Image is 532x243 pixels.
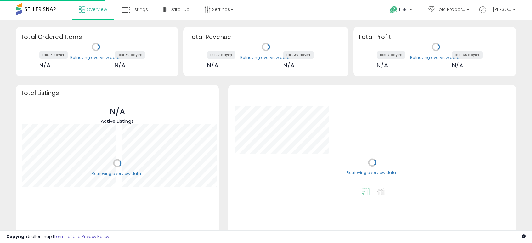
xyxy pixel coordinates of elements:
[390,6,398,14] i: Get Help
[240,55,291,60] div: Retrieving overview data..
[488,6,511,13] span: Hi [PERSON_NAME]
[399,7,408,13] span: Help
[385,1,418,20] a: Help
[70,55,122,60] div: Retrieving overview data..
[437,6,465,13] span: Epic Proportions CA
[6,234,109,240] div: seller snap | |
[92,171,143,177] div: Retrieving overview data..
[170,6,190,13] span: DataHub
[347,170,398,176] div: Retrieving overview data..
[479,6,516,20] a: Hi [PERSON_NAME]
[410,55,461,60] div: Retrieving overview data..
[132,6,148,13] span: Listings
[87,6,107,13] span: Overview
[6,234,29,240] strong: Copyright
